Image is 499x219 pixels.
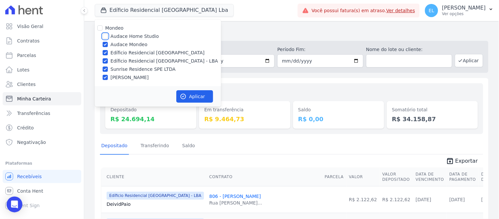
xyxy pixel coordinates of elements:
th: Valor Depositado [380,168,413,186]
dt: Somatório total [392,106,473,113]
a: unarchive Exportar [441,157,483,166]
span: EL [429,8,435,13]
a: [DATE] [481,197,497,202]
p: Ver opções [442,11,486,16]
label: Audace Home Studio [111,33,159,40]
span: Recebíveis [17,173,42,180]
i: unarchive [446,157,454,165]
div: Plataformas [5,159,79,167]
a: DeividPaio [107,201,204,207]
label: [PERSON_NAME] [111,74,149,81]
span: Negativação [17,139,46,146]
a: Contratos [3,34,81,47]
span: Crédito [17,124,34,131]
p: [PERSON_NAME] [442,5,486,11]
a: [DATE] [449,197,465,202]
span: Contratos [17,38,39,44]
h2: Minha Carteira [95,26,488,38]
a: 806 - [PERSON_NAME] [209,194,261,199]
dd: R$ 24.694,14 [111,115,191,123]
div: Open Intercom Messenger [7,197,22,212]
a: Lotes [3,63,81,76]
span: Lotes [17,67,30,73]
th: Data de Vencimento [413,168,447,186]
a: [DATE] [416,197,431,202]
th: Parcela [322,168,346,186]
a: Depositado [100,138,129,155]
span: Clientes [17,81,36,88]
span: Parcelas [17,52,36,59]
span: Você possui fatura(s) em atraso. [312,7,415,14]
a: Ver detalhes [387,8,415,13]
label: Sunrise Residence SPE LTDA [111,66,176,73]
a: Crédito [3,121,81,134]
td: R$ 2.122,62 [380,186,413,213]
th: Valor [346,168,380,186]
button: Aplicar [455,54,483,67]
label: Edíficio Residencial [GEOGRAPHIC_DATA] - LBA [111,58,218,65]
a: Conta Hent [3,184,81,198]
a: Negativação [3,136,81,149]
dd: R$ 0,00 [298,115,379,123]
label: Período Inicío: [189,46,275,53]
button: Edíficio Residencial [GEOGRAPHIC_DATA] Lba [95,4,234,16]
a: Parcelas [3,49,81,62]
span: Conta Hent [17,188,43,194]
th: Cliente [101,168,207,186]
label: Edíficio Residencial [GEOGRAPHIC_DATA] [111,49,205,56]
button: EL [PERSON_NAME] Ver opções [420,1,499,20]
button: Aplicar [176,90,213,103]
dd: R$ 9.464,73 [204,115,285,123]
span: Edíficio Residencial [GEOGRAPHIC_DATA] - LBA [107,192,204,200]
dd: R$ 34.158,87 [392,115,473,123]
a: Visão Geral [3,20,81,33]
label: Audace Mondeo [111,41,147,48]
th: Data de Pagamento [447,168,479,186]
dt: Depositado [111,106,191,113]
td: R$ 2.122,62 [346,186,380,213]
a: Clientes [3,78,81,91]
a: Transferindo [139,138,171,155]
dt: Saldo [298,106,379,113]
label: Período Fim: [277,46,363,53]
a: Transferências [3,107,81,120]
span: Transferências [17,110,50,117]
label: Nome do lote ou cliente: [366,46,452,53]
div: Rua [PERSON_NAME]... [209,200,262,206]
span: Visão Geral [17,23,43,30]
span: Exportar [455,157,478,165]
a: Recebíveis [3,170,81,183]
label: Mondeo [105,25,124,31]
a: Saldo [181,138,196,155]
dt: Em transferência [204,106,285,113]
span: Minha Carteira [17,96,51,102]
th: Contrato [207,168,322,186]
a: Minha Carteira [3,92,81,105]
